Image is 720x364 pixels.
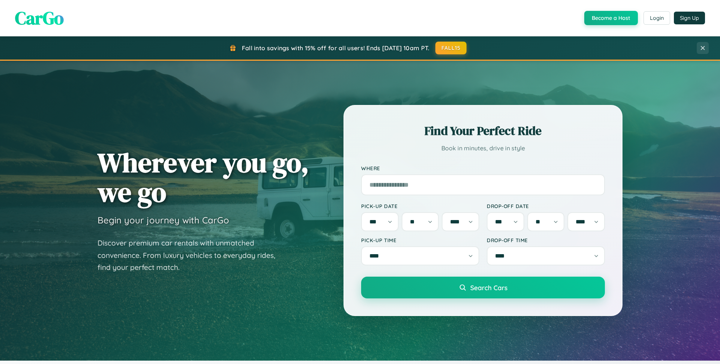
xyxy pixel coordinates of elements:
[487,237,605,243] label: Drop-off Time
[242,44,430,52] span: Fall into savings with 15% off for all users! Ends [DATE] 10am PT.
[584,11,638,25] button: Become a Host
[361,123,605,139] h2: Find Your Perfect Ride
[487,203,605,209] label: Drop-off Date
[361,277,605,298] button: Search Cars
[361,165,605,171] label: Where
[361,143,605,154] p: Book in minutes, drive in style
[435,42,467,54] button: FALL15
[15,6,64,30] span: CarGo
[97,148,309,207] h1: Wherever you go, we go
[674,12,705,24] button: Sign Up
[643,11,670,25] button: Login
[470,283,507,292] span: Search Cars
[361,237,479,243] label: Pick-up Time
[97,214,229,226] h3: Begin your journey with CarGo
[361,203,479,209] label: Pick-up Date
[97,237,285,274] p: Discover premium car rentals with unmatched convenience. From luxury vehicles to everyday rides, ...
